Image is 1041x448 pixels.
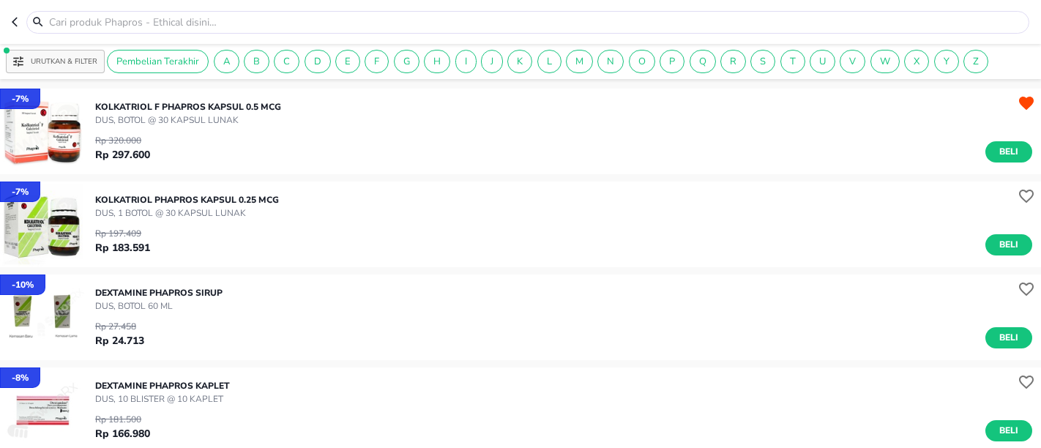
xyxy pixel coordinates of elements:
[12,92,29,105] p: - 7 %
[750,50,775,73] div: S
[245,55,269,68] span: B
[48,15,1026,30] input: Cari produk Phapros - Ethical disini…
[31,56,97,67] p: Urutkan & Filter
[214,50,239,73] div: A
[964,55,988,68] span: Z
[95,379,230,392] p: DEXTAMINE Phapros KAPLET
[567,55,592,68] span: M
[95,134,150,147] p: Rp 320.000
[810,50,835,73] div: U
[660,50,684,73] div: P
[95,286,223,299] p: DEXTAMINE Phapros SIRUP
[108,55,208,68] span: Pembelian Terakhir
[365,50,389,73] div: F
[985,327,1032,348] button: Beli
[508,55,531,68] span: K
[107,50,209,73] div: Pembelian Terakhir
[244,50,269,73] div: B
[720,50,746,73] div: R
[985,141,1032,163] button: Beli
[996,237,1021,253] span: Beli
[395,55,419,68] span: G
[425,55,449,68] span: H
[810,55,835,68] span: U
[335,50,360,73] div: E
[690,55,715,68] span: Q
[6,50,105,73] button: Urutkan & Filter
[904,50,929,73] div: X
[214,55,239,68] span: A
[996,423,1021,438] span: Beli
[455,50,477,73] div: I
[996,330,1021,346] span: Beli
[95,333,144,348] p: Rp 24.713
[629,50,655,73] div: O
[274,50,299,73] div: C
[840,55,865,68] span: V
[566,50,593,73] div: M
[95,206,279,220] p: DUS, 1 BOTOL @ 30 KAPSUL LUNAK
[275,55,299,68] span: C
[95,240,150,255] p: Rp 183.591
[95,227,150,240] p: Rp 197.409
[95,193,279,206] p: KOLKATRIOL Phapros KAPSUL 0.25 MCG
[690,50,716,73] div: Q
[95,299,223,313] p: DUS, BOTOL 60 ML
[934,50,959,73] div: Y
[840,50,865,73] div: V
[12,278,34,291] p: - 10 %
[751,55,775,68] span: S
[394,50,419,73] div: G
[336,55,359,68] span: E
[985,420,1032,441] button: Beli
[871,55,899,68] span: W
[305,50,331,73] div: D
[305,55,330,68] span: D
[95,100,281,113] p: KOLKATRIOL F Phapros KAPSUL 0.5 MCG
[780,50,805,73] div: T
[12,185,29,198] p: - 7 %
[870,50,900,73] div: W
[481,50,503,73] div: J
[598,55,623,68] span: N
[95,147,150,163] p: Rp 297.600
[905,55,928,68] span: X
[12,371,29,384] p: - 8 %
[456,55,476,68] span: I
[781,55,805,68] span: T
[95,426,150,441] p: Rp 166.980
[963,50,988,73] div: Z
[424,50,450,73] div: H
[660,55,684,68] span: P
[95,413,150,426] p: Rp 181.500
[95,113,281,127] p: DUS, BOTOL @ 30 KAPSUL LUNAK
[95,392,230,406] p: DUS, 10 BLISTER @ 10 KAPLET
[597,50,624,73] div: N
[538,55,561,68] span: L
[935,55,958,68] span: Y
[482,55,502,68] span: J
[95,320,144,333] p: Rp 27.458
[985,234,1032,255] button: Beli
[721,55,745,68] span: R
[996,144,1021,160] span: Beli
[630,55,654,68] span: O
[507,50,532,73] div: K
[537,50,561,73] div: L
[365,55,388,68] span: F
